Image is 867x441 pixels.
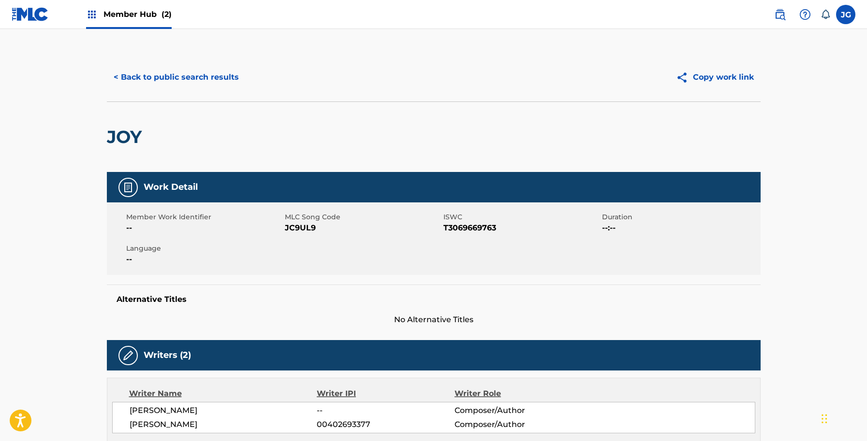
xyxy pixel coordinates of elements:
[126,243,282,254] span: Language
[317,388,455,399] div: Writer IPI
[676,71,693,84] img: Copy work link
[285,222,441,234] span: JC9UL9
[130,405,317,416] span: [PERSON_NAME]
[602,222,758,234] span: --:--
[455,405,580,416] span: Composer/Author
[602,212,758,222] span: Duration
[144,350,191,361] h5: Writers (2)
[819,395,867,441] iframe: Chat Widget
[455,419,580,430] span: Composer/Author
[117,295,751,304] h5: Alternative Titles
[126,222,282,234] span: --
[795,5,815,24] div: Help
[317,419,454,430] span: 00402693377
[126,212,282,222] span: Member Work Identifier
[443,212,600,222] span: ISWC
[130,419,317,430] span: [PERSON_NAME]
[126,254,282,265] span: --
[285,212,441,222] span: MLC Song Code
[774,9,786,20] img: search
[103,9,172,20] span: Member Hub
[107,65,246,89] button: < Back to public search results
[107,314,761,326] span: No Alternative Titles
[669,65,761,89] button: Copy work link
[129,388,317,399] div: Writer Name
[443,222,600,234] span: T3069669763
[122,182,134,193] img: Work Detail
[122,350,134,361] img: Writers
[822,404,827,433] div: Drag
[770,5,790,24] a: Public Search
[12,7,49,21] img: MLC Logo
[317,405,454,416] span: --
[162,10,172,19] span: (2)
[107,126,147,148] h2: JOY
[799,9,811,20] img: help
[821,10,830,19] div: Notifications
[86,9,98,20] img: Top Rightsholders
[840,290,867,368] iframe: Resource Center
[455,388,580,399] div: Writer Role
[836,5,855,24] div: User Menu
[144,182,198,193] h5: Work Detail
